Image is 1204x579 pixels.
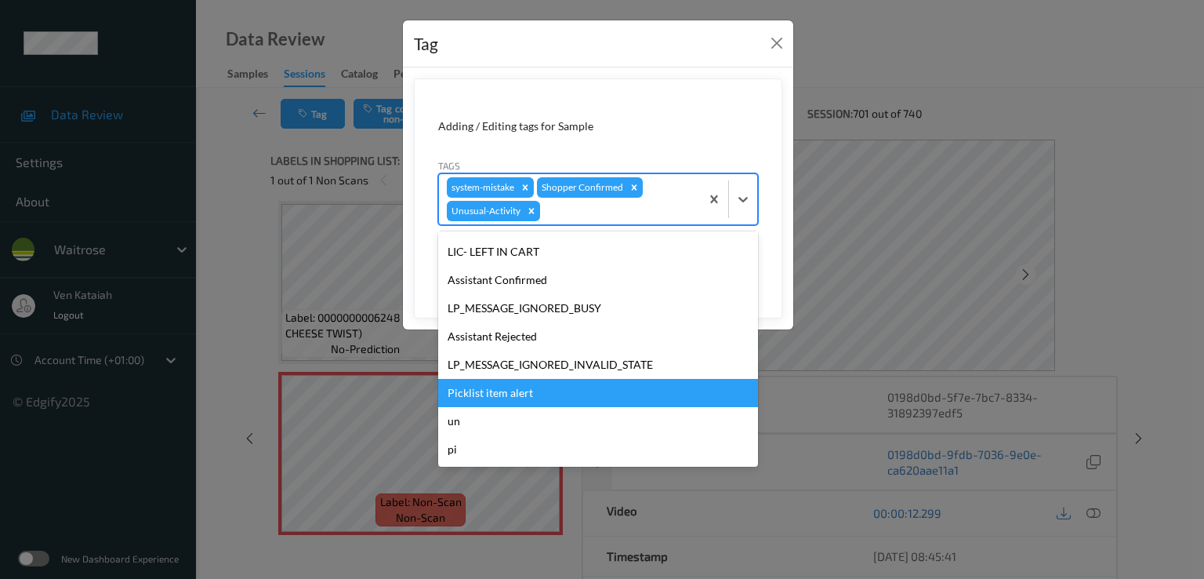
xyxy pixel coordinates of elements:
[438,266,758,294] div: Assistant Confirmed
[414,31,438,56] div: Tag
[447,201,523,221] div: Unusual-Activity
[438,351,758,379] div: LP_MESSAGE_IGNORED_INVALID_STATE
[537,177,626,198] div: Shopper Confirmed
[766,32,788,54] button: Close
[438,294,758,322] div: LP_MESSAGE_IGNORED_BUSY
[438,238,758,266] div: LIC- LEFT IN CART
[438,435,758,464] div: pi
[438,407,758,435] div: un
[517,177,534,198] div: Remove system-mistake
[523,201,540,221] div: Remove Unusual-Activity
[438,322,758,351] div: Assistant Rejected
[438,379,758,407] div: Picklist item alert
[626,177,643,198] div: Remove Shopper Confirmed
[447,177,517,198] div: system-mistake
[438,118,758,134] div: Adding / Editing tags for Sample
[438,158,460,173] label: Tags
